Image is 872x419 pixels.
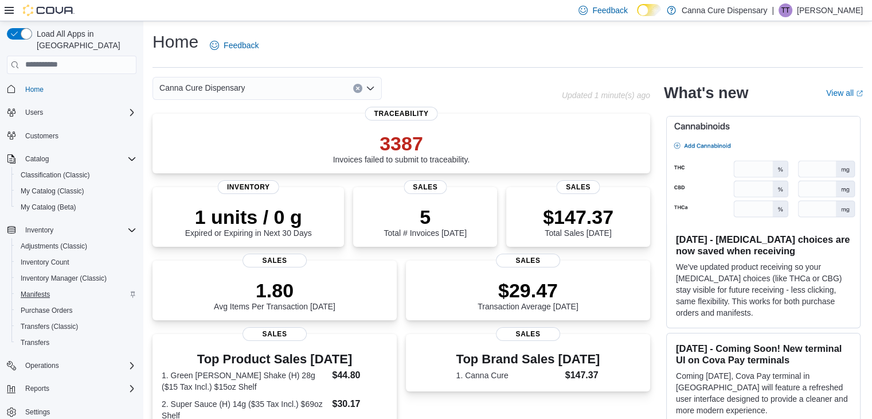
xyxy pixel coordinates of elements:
span: Manifests [16,288,136,301]
a: Adjustments (Classic) [16,239,92,253]
span: Catalog [21,152,136,166]
span: Traceability [365,107,437,121]
a: Classification (Classic) [16,168,95,182]
dd: $44.80 [332,368,387,382]
input: Dark Mode [637,4,661,16]
a: Transfers [16,336,54,350]
a: My Catalog (Classic) [16,184,89,198]
div: Total Sales [DATE] [543,205,613,238]
span: Transfers [16,336,136,350]
button: Reports [2,381,141,397]
a: Customers [21,129,63,143]
span: Canna Cure Dispensary [159,81,245,95]
button: Classification (Classic) [11,167,141,183]
h3: Top Product Sales [DATE] [162,352,388,366]
span: Reports [25,384,49,393]
a: Settings [21,405,54,419]
span: TT [781,3,790,17]
p: We've updated product receiving so your [MEDICAL_DATA] choices (like THCa or CBG) stay visible fo... [676,261,851,319]
h2: What's new [664,84,748,102]
span: Settings [21,405,136,419]
button: Users [21,106,48,119]
span: Reports [21,382,136,395]
button: Home [2,81,141,98]
span: Sales [243,254,307,267]
div: Total # Invoices [DATE] [384,205,466,238]
button: Inventory [2,222,141,238]
svg: External link [856,90,863,97]
div: Invoices failed to submit to traceability. [333,132,470,164]
p: $147.37 [543,205,613,228]
button: Inventory Count [11,254,141,270]
span: Sales [404,180,447,194]
a: Inventory Count [16,255,74,269]
span: Customers [21,129,136,143]
button: Open list of options [366,84,375,93]
h1: Home [152,30,198,53]
span: Classification (Classic) [21,170,90,180]
span: Adjustments (Classic) [16,239,136,253]
a: Home [21,83,48,96]
button: My Catalog (Beta) [11,199,141,215]
p: 5 [384,205,466,228]
span: Inventory [218,180,279,194]
p: 3387 [333,132,470,155]
button: Adjustments (Classic) [11,238,141,254]
a: My Catalog (Beta) [16,200,81,214]
span: Transfers [21,338,49,347]
span: Sales [557,180,600,194]
h3: [DATE] - Coming Soon! New terminal UI on Cova Pay terminals [676,343,851,366]
span: Catalog [25,154,49,164]
div: Expired or Expiring in Next 30 Days [185,205,312,238]
h3: Top Brand Sales [DATE] [456,352,600,366]
dd: $147.37 [565,368,600,382]
span: Classification (Classic) [16,168,136,182]
span: Home [21,82,136,96]
span: Transfers (Classic) [21,322,78,331]
span: Inventory Manager (Classic) [16,271,136,285]
span: Inventory Count [16,255,136,269]
div: Avg Items Per Transaction [DATE] [214,279,335,311]
span: Manifests [21,290,50,299]
span: My Catalog (Beta) [16,200,136,214]
span: Settings [25,408,50,417]
span: Users [25,108,43,117]
span: Sales [496,254,560,267]
p: $29.47 [478,279,578,302]
h3: [DATE] - [MEDICAL_DATA] choices are now saved when receiving [676,234,851,257]
button: Operations [21,359,64,373]
p: Updated 1 minute(s) ago [562,91,650,100]
dt: 1. Canna Cure [456,370,561,381]
img: Cova [23,5,75,16]
div: Transaction Average [DATE] [478,279,578,311]
p: | [772,3,774,17]
span: Operations [21,359,136,373]
span: Feedback [592,5,627,16]
div: Tyrese Travis [779,3,792,17]
button: Operations [2,358,141,374]
span: Dark Mode [637,16,638,17]
button: Transfers [11,335,141,351]
p: 1.80 [214,279,335,302]
p: Coming [DATE], Cova Pay terminal in [GEOGRAPHIC_DATA] will feature a refreshed user interface des... [676,370,851,416]
button: Catalog [2,151,141,167]
span: Operations [25,361,59,370]
button: Transfers (Classic) [11,319,141,335]
a: Inventory Manager (Classic) [16,271,111,285]
button: Clear input [353,84,362,93]
dd: $30.17 [332,397,387,411]
button: Inventory Manager (Classic) [11,270,141,286]
span: Load All Apps in [GEOGRAPHIC_DATA] [32,28,136,51]
span: My Catalog (Classic) [16,184,136,198]
button: Users [2,104,141,121]
a: Manifests [16,288,54,301]
span: Inventory Manager (Classic) [21,274,107,283]
button: Reports [21,382,54,395]
p: 1 units / 0 g [185,205,312,228]
span: Sales [243,327,307,341]
dt: 1. Green [PERSON_NAME] Shake (H) 28g ($15 Tax Incl.) $15oz Shelf [162,370,327,393]
span: My Catalog (Beta) [21,203,76,212]
button: My Catalog (Classic) [11,183,141,199]
span: Inventory [21,223,136,237]
button: Inventory [21,223,58,237]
